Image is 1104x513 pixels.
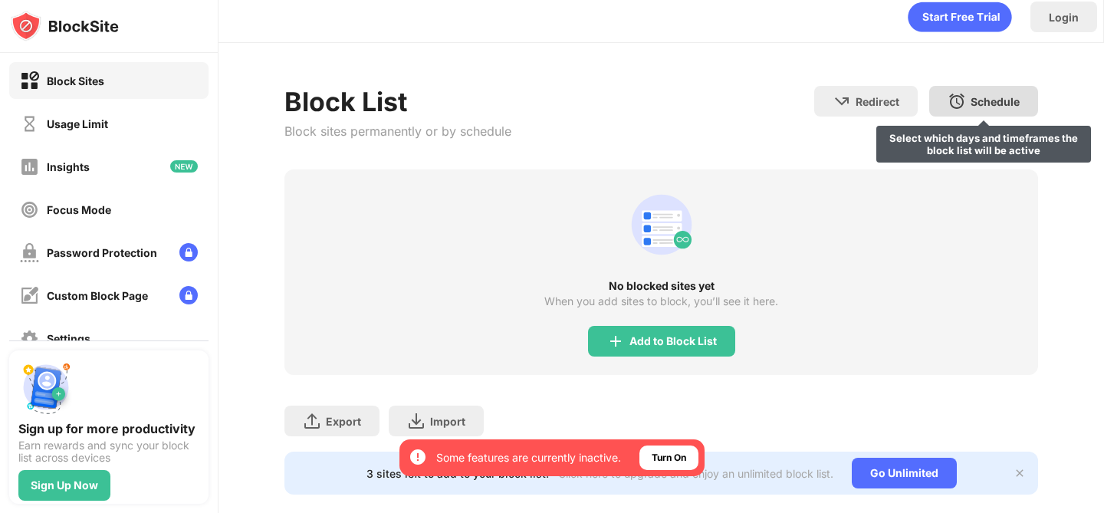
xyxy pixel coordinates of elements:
div: Custom Block Page [47,289,148,302]
img: new-icon.svg [170,160,198,173]
div: Add to Block List [629,335,717,347]
div: Login [1049,11,1079,24]
div: Block sites permanently or by schedule [284,123,511,139]
img: customize-block-page-off.svg [20,286,39,305]
div: Import [430,415,465,428]
img: focus-off.svg [20,200,39,219]
div: Settings [47,332,90,345]
img: time-usage-off.svg [20,114,39,133]
img: insights-off.svg [20,157,39,176]
img: lock-menu.svg [179,286,198,304]
div: Some features are currently inactive. [436,450,621,465]
div: Sign up for more productivity [18,421,199,436]
div: No blocked sites yet [284,280,1037,292]
div: Password Protection [47,246,157,259]
img: push-signup.svg [18,360,74,415]
div: Select which days and timeframes the block list will be active [882,132,1085,156]
div: Export [326,415,361,428]
div: Redirect [856,95,899,108]
div: When you add sites to block, you’ll see it here. [544,295,778,307]
div: Earn rewards and sync your block list across devices [18,439,199,464]
img: logo-blocksite.svg [11,11,119,41]
div: animation [908,2,1012,32]
img: settings-off.svg [20,329,39,348]
div: Insights [47,160,90,173]
img: error-circle-white.svg [409,448,427,466]
img: block-on.svg [20,71,39,90]
div: Block Sites [47,74,104,87]
div: animation [625,188,698,261]
div: Turn On [652,450,686,465]
img: x-button.svg [1014,467,1026,479]
img: lock-menu.svg [179,243,198,261]
div: Focus Mode [47,203,111,216]
div: 3 sites left to add to your block list. [366,467,549,480]
div: Go Unlimited [852,458,957,488]
div: Usage Limit [47,117,108,130]
div: Schedule [971,95,1020,108]
div: Sign Up Now [31,479,98,492]
img: password-protection-off.svg [20,243,39,262]
div: Block List [284,86,511,117]
div: Click here to upgrade and enjoy an unlimited block list. [558,467,833,480]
